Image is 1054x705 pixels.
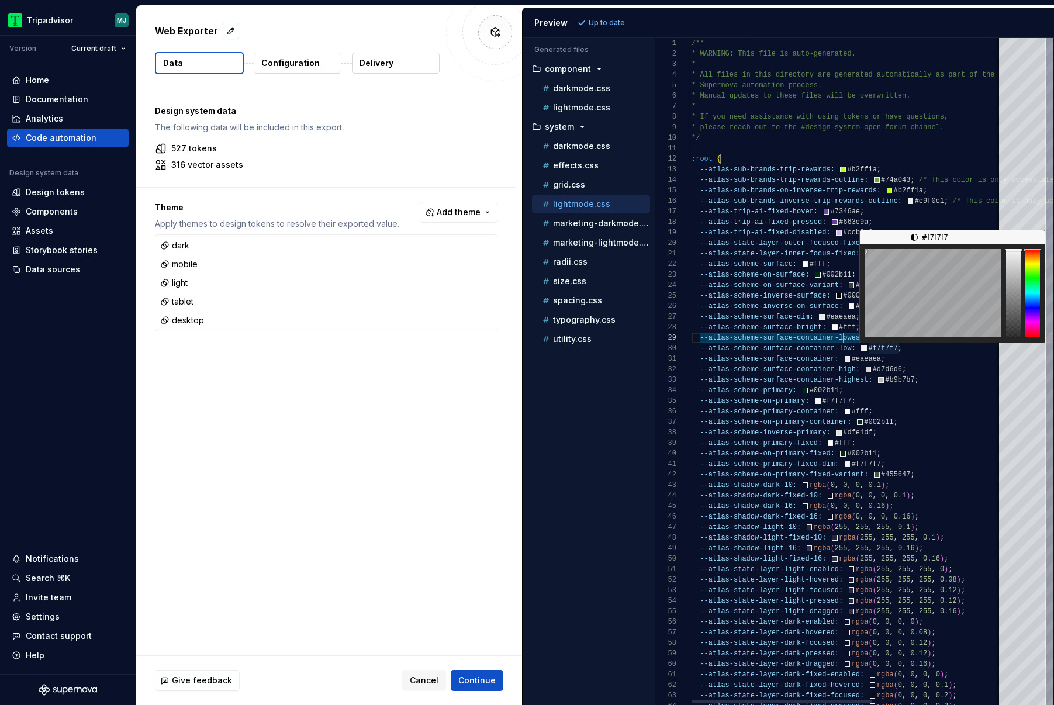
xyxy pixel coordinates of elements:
[532,275,650,288] button: size.css
[831,523,835,531] span: (
[532,159,650,172] button: effects.css
[7,109,129,128] a: Analytics
[856,492,860,500] span: 0
[700,302,844,310] span: --atlas-scheme-inverse-on-surface:
[848,523,852,531] span: ,
[810,481,827,489] span: rgba
[451,670,503,691] button: Continue
[527,120,650,133] button: system
[700,355,839,363] span: --atlas-scheme-surface-container:
[553,334,592,344] p: utility.css
[886,513,890,521] span: ,
[545,122,574,132] p: system
[873,513,877,521] span: ,
[864,418,893,426] span: #002b11
[360,57,393,69] p: Delivery
[856,281,885,289] span: #38443a
[117,16,126,25] div: MJ
[655,206,676,217] div: 17
[700,208,818,216] span: --atlas-trip-ai-fixed-hover:
[254,53,341,74] button: Configuration
[700,229,831,237] span: --atlas-trip-ai-fixed-disabled:
[860,208,864,216] span: ;
[856,523,869,531] span: 255
[589,18,625,27] p: Up to date
[692,71,898,79] span: * All files in this directory are generated autom
[700,323,827,331] span: --atlas-scheme-surface-bright:
[852,439,856,447] span: ;
[655,133,676,143] div: 10
[881,176,910,184] span: #74a043
[7,222,129,240] a: Assets
[655,91,676,101] div: 6
[915,513,919,521] span: ;
[898,123,944,132] span: um channel.
[553,219,650,228] p: marketing-darkmode.css
[7,129,129,147] a: Code automation
[856,313,860,321] span: ;
[869,523,873,531] span: ,
[655,38,676,49] div: 1
[655,217,676,227] div: 18
[700,502,797,510] span: --atlas-shadow-dark-16:
[7,588,129,607] a: Invite team
[655,448,676,459] div: 40
[810,386,839,395] span: #002b11
[869,502,886,510] span: 0.16
[655,512,676,522] div: 46
[907,492,911,500] span: )
[155,24,218,38] p: Web Exporter
[553,103,610,112] p: lightmode.css
[27,15,73,26] div: Tripadvisor
[26,630,92,642] div: Contact support
[898,523,911,531] span: 0.1
[923,186,927,195] span: ;
[848,502,852,510] span: ,
[7,646,129,665] button: Help
[26,264,80,275] div: Data sources
[66,40,131,57] button: Current draft
[881,492,885,500] span: 0
[655,238,676,248] div: 20
[160,277,188,289] div: light
[26,74,49,86] div: Home
[655,248,676,259] div: 21
[655,122,676,133] div: 9
[886,502,890,510] span: )
[860,492,864,500] span: ,
[700,313,814,321] span: --atlas-scheme-surface-dim:
[700,407,839,416] span: --atlas-scheme-primary-container:
[835,439,852,447] span: #fff
[700,365,861,374] span: --atlas-scheme-surface-container-high:
[155,105,497,117] p: Design system data
[827,313,856,321] span: #eaeaea
[155,670,240,691] button: Give feedback
[869,407,873,416] span: ;
[553,199,610,209] p: lightmode.css
[352,53,440,74] button: Delivery
[171,159,243,171] p: 316 vector assets
[26,244,98,256] div: Storybook stories
[717,155,721,163] span: {
[655,438,676,448] div: 39
[9,168,78,178] div: Design system data
[160,240,189,251] div: dark
[877,523,890,531] span: 255
[915,197,944,205] span: #e9f0e1
[26,592,71,603] div: Invite team
[700,186,882,195] span: --atlas-sub-brands-on-inverse-trip-rewards:
[831,481,835,489] span: 0
[655,112,676,122] div: 8
[700,292,831,300] span: --atlas-scheme-inverse-surface:
[898,113,948,121] span: e questions,
[26,649,44,661] div: Help
[655,196,676,206] div: 16
[890,523,894,531] span: ,
[655,385,676,396] div: 34
[553,315,616,324] p: typography.css
[655,375,676,385] div: 33
[881,355,885,363] span: ;
[856,302,885,310] span: #f7f7f7
[835,513,852,521] span: rgba
[848,450,877,458] span: #002b11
